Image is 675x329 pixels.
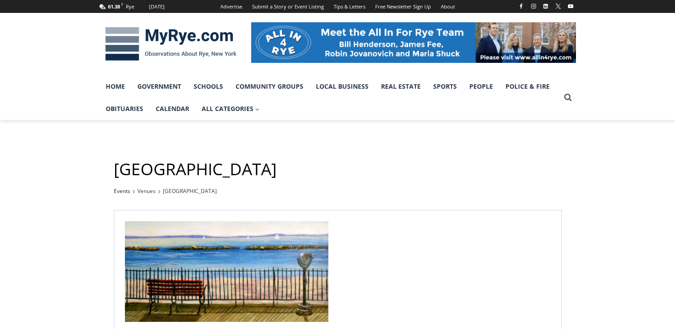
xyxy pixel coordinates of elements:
[553,1,563,12] a: X
[202,104,260,114] span: All Categories
[99,98,149,120] a: Obituaries
[375,75,427,98] a: Real Estate
[114,157,562,180] h1: [GEOGRAPHIC_DATA]
[427,75,463,98] a: Sports
[516,1,526,12] a: Facebook
[114,188,130,196] a: Events
[149,98,195,120] a: Calendar
[131,75,187,98] a: Government
[99,21,242,67] img: MyRye.com
[121,2,123,7] span: F
[125,221,328,322] img: MyRye.com default Watchin’ the Ships Roll In – Heather Patterson
[540,1,551,12] a: Linkedin
[463,75,499,98] a: People
[108,3,120,10] span: 61.38
[187,75,229,98] a: Schools
[195,98,266,120] a: All Categories
[528,1,539,12] a: Instagram
[499,75,556,98] a: Police & Fire
[99,75,560,120] nav: Primary Navigation
[137,188,156,195] span: Venues
[310,75,375,98] a: Local Business
[560,90,576,106] button: View Search Form
[565,1,576,12] a: YouTube
[251,22,576,62] img: All in for Rye
[149,3,165,11] div: [DATE]
[99,75,131,98] a: Home
[229,75,310,98] a: Community Groups
[163,188,217,195] span: [GEOGRAPHIC_DATA]
[126,3,134,11] div: Rye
